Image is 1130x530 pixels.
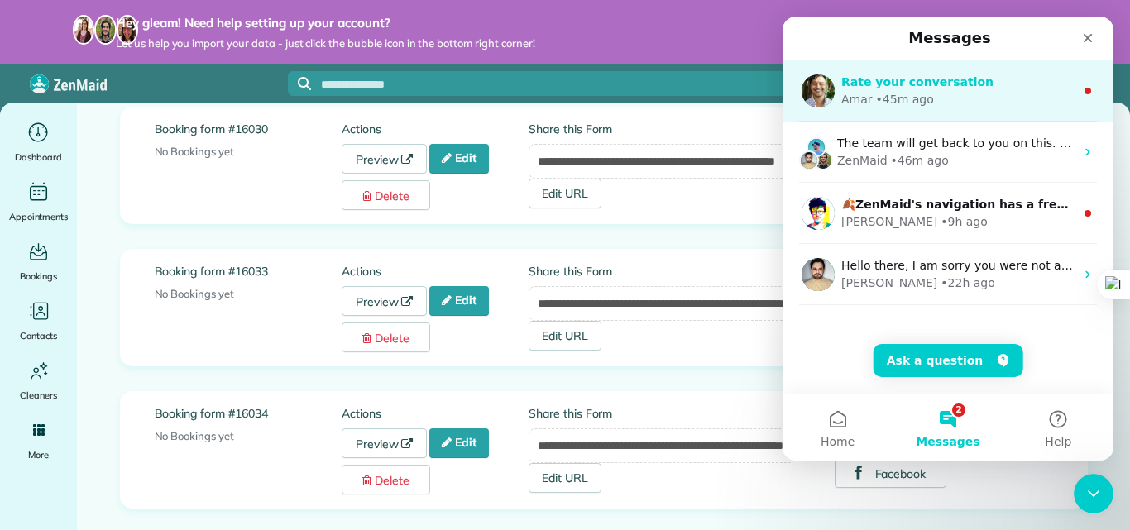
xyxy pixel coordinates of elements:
[9,208,69,225] span: Appointments
[116,36,535,50] span: Let us help you import your data - just click the bubble icon in the bottom right corner!
[342,428,428,458] a: Preview
[15,149,62,165] span: Dashboard
[429,144,489,174] a: Edit
[133,419,197,431] span: Messages
[529,121,795,137] label: Share this Form
[342,286,428,316] a: Preview
[108,136,166,153] div: • 46m ago
[835,458,947,488] button: Facebook
[38,419,72,431] span: Home
[59,197,155,214] div: [PERSON_NAME]
[116,15,535,31] strong: Hey gleam! Need help setting up your account?
[429,428,489,458] a: Edit
[342,322,430,352] a: Delete
[221,378,331,444] button: Help
[155,287,234,300] span: No Bookings yet
[55,136,105,153] div: ZenMaid
[7,357,70,403] a: Cleaners
[59,258,155,275] div: [PERSON_NAME]
[342,180,430,210] a: Delete
[529,321,601,351] a: Edit URL
[19,180,52,213] img: Profile image for Alexandre
[155,429,234,442] span: No Bookings yet
[7,298,70,344] a: Contacts
[110,378,220,444] button: Messages
[158,197,205,214] div: • 9h ago
[155,121,342,137] label: Booking form #16030
[20,268,58,284] span: Bookings
[7,238,70,284] a: Bookings
[7,179,70,225] a: Appointments
[529,179,601,208] a: Edit URL
[158,258,212,275] div: • 22h ago
[1074,474,1113,513] iframe: Intercom live chat
[288,77,311,90] button: Focus search
[529,263,795,279] label: Share this Form
[298,77,311,90] svg: Focus search
[342,144,428,174] a: Preview
[155,405,342,422] label: Booking form #16034
[20,327,57,344] span: Contacts
[342,263,529,279] label: Actions
[28,446,49,463] span: More
[19,241,52,275] img: Profile image for Edgar
[7,119,70,165] a: Dashboard
[55,120,511,133] span: The team will get back to you on this. ZenMaid typically replies in a few hours.
[342,465,430,494] a: Delete
[529,405,795,422] label: Share this Form
[20,387,57,403] span: Cleaners
[262,419,289,431] span: Help
[342,405,529,422] label: Actions
[529,463,601,493] a: Edit URL
[155,145,234,158] span: No Bookings yet
[783,17,1113,461] iframe: Intercom live chat
[91,327,241,360] button: Ask a question
[342,121,529,137] label: Actions
[155,263,342,279] label: Booking form #16033
[429,286,489,316] a: Edit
